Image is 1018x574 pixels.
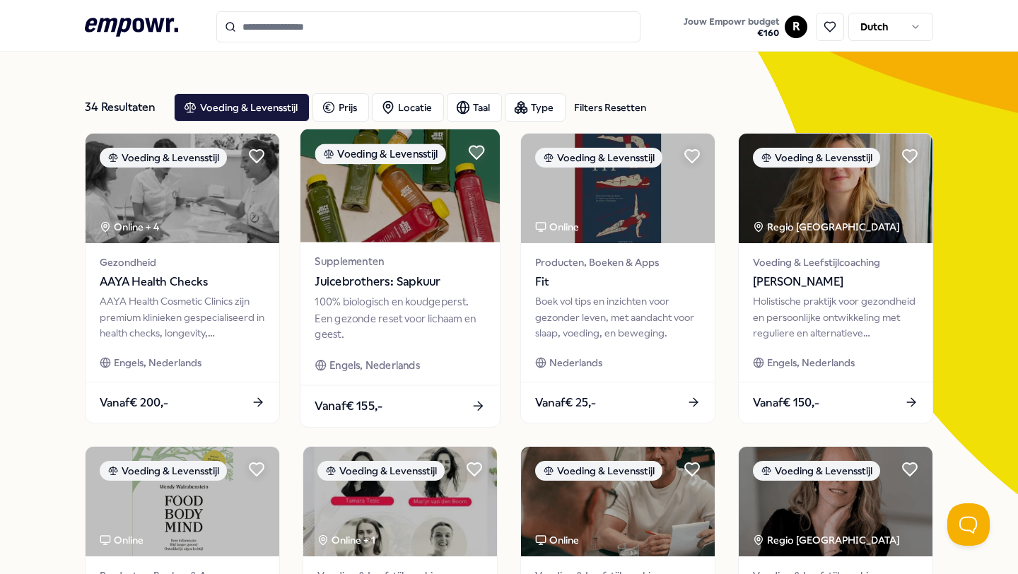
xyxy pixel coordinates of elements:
span: Juicebrothers: Sapkuur [315,273,485,291]
div: Holistische praktijk voor gezondheid en persoonlijke ontwikkeling met reguliere en alternatieve g... [753,293,918,341]
div: 34 Resultaten [85,93,163,122]
div: Voeding & Levensstijl [753,148,880,168]
div: Online + 4 [100,219,159,235]
button: Voeding & Levensstijl [174,93,310,122]
div: Filters Resetten [574,100,646,115]
span: € 160 [684,28,779,39]
img: package image [300,129,500,242]
span: Vanaf € 25,- [535,394,596,412]
input: Search for products, categories or subcategories [216,11,640,42]
img: package image [521,447,715,556]
img: package image [303,447,497,556]
span: Supplementen [315,254,485,270]
div: Voeding & Levensstijl [317,461,445,481]
a: package imageVoeding & LevensstijlSupplementenJuicebrothers: Sapkuur100% biologisch en koudgepers... [300,129,501,428]
img: package image [739,134,932,243]
span: Engels, Nederlands [767,355,855,370]
div: Voeding & Levensstijl [315,143,445,164]
span: [PERSON_NAME] [753,273,918,291]
div: Online + 1 [317,532,375,548]
iframe: Help Scout Beacon - Open [947,503,990,546]
button: Prijs [312,93,369,122]
span: Engels, Nederlands [329,357,420,373]
span: Gezondheid [100,254,265,270]
button: R [785,16,807,38]
div: Regio [GEOGRAPHIC_DATA] [753,219,902,235]
span: Jouw Empowr budget [684,16,779,28]
span: Vanaf € 150,- [753,394,819,412]
span: Fit [535,273,701,291]
div: Voeding & Levensstijl [535,148,662,168]
a: Jouw Empowr budget€160 [678,12,785,42]
span: Nederlands [549,355,602,370]
span: Vanaf € 200,- [100,394,168,412]
div: Voeding & Levensstijl [753,461,880,481]
div: AAYA Health Cosmetic Clinics zijn premium klinieken gespecialiseerd in health checks, longevity, ... [100,293,265,341]
span: Producten, Boeken & Apps [535,254,701,270]
a: package imageVoeding & LevensstijlOnline + 4GezondheidAAYA Health ChecksAAYA Health Cosmetic Clin... [85,133,280,423]
span: Vanaf € 155,- [315,397,382,416]
span: Engels, Nederlands [114,355,201,370]
button: Jouw Empowr budget€160 [681,13,782,42]
a: package imageVoeding & LevensstijlRegio [GEOGRAPHIC_DATA] Voeding & Leefstijlcoaching[PERSON_NAME... [738,133,933,423]
button: Locatie [372,93,444,122]
div: Voeding & Levensstijl [535,461,662,481]
img: package image [86,134,279,243]
div: Online [535,532,579,548]
div: Voeding & Levensstijl [100,148,227,168]
img: package image [521,134,715,243]
span: Voeding & Leefstijlcoaching [753,254,918,270]
div: 100% biologisch en koudgeperst. Een gezonde reset voor lichaam en geest. [315,294,485,343]
div: Voeding & Levensstijl [100,461,227,481]
div: Regio [GEOGRAPHIC_DATA] [753,532,902,548]
div: Online [535,219,579,235]
div: Online [100,532,144,548]
img: package image [86,447,279,556]
a: package imageVoeding & LevensstijlOnlineProducten, Boeken & AppsFitBoek vol tips en inzichten voo... [520,133,715,423]
img: package image [739,447,932,556]
button: Type [505,93,566,122]
span: AAYA Health Checks [100,273,265,291]
div: Boek vol tips en inzichten voor gezonder leven, met aandacht voor slaap, voeding, en beweging. [535,293,701,341]
button: Taal [447,93,502,122]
